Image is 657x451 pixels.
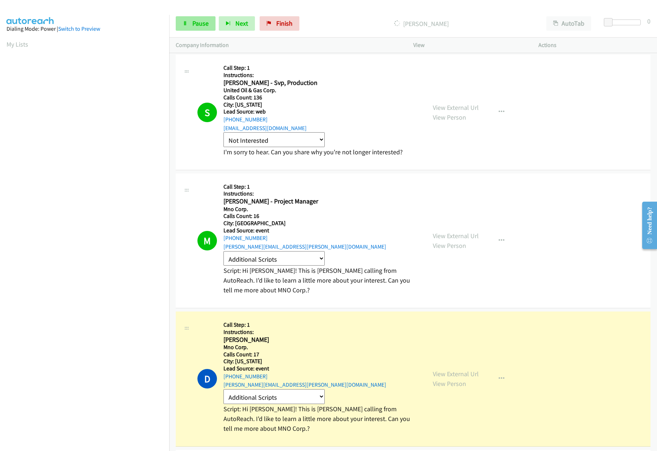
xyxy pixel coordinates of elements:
h5: Calls Count: 16 [223,212,420,220]
h2: [PERSON_NAME] - Svp, Production [223,79,389,87]
p: Script: Hi [PERSON_NAME]! This is [PERSON_NAME] calling from AutoReach. I'd like to learn a littl... [223,266,420,295]
h2: [PERSON_NAME] - Project Manager [223,197,389,206]
p: I'm sorry to hear. Can you share why you're not longer interested? [223,147,403,157]
a: [PERSON_NAME][EMAIL_ADDRESS][PERSON_NAME][DOMAIN_NAME] [223,381,386,388]
iframe: Dialpad [7,56,169,399]
a: [EMAIL_ADDRESS][DOMAIN_NAME] [223,125,307,132]
h5: City: [US_STATE] [223,358,420,365]
h5: Lead Source: event [223,227,420,234]
a: Switch to Preview [58,25,100,32]
h5: Call Step: 1 [223,183,420,190]
div: Dialing Mode: Power | [7,25,163,33]
h5: Lead Source: web [223,108,403,115]
h5: Calls Count: 136 [223,94,403,101]
button: Next [219,16,255,31]
h5: Lead Source: event [223,365,420,372]
h5: Instructions: [223,72,403,79]
button: AutoTab [546,16,591,31]
h5: Instructions: [223,190,420,197]
a: [PERSON_NAME][EMAIL_ADDRESS][PERSON_NAME][DOMAIN_NAME] [223,243,386,250]
a: View External Url [433,103,479,112]
h1: S [197,103,217,122]
span: Pause [192,19,209,27]
h5: City: [US_STATE] [223,101,403,108]
p: Actions [538,41,650,50]
p: [PERSON_NAME] [309,19,533,29]
a: [PHONE_NUMBER] [223,235,268,241]
p: View [413,41,525,50]
a: View Person [433,241,466,250]
div: Delay between calls (in seconds) [607,20,641,25]
h5: Calls Count: 17 [223,351,420,358]
h5: Mno Corp. [223,206,420,213]
h5: City: [GEOGRAPHIC_DATA] [223,220,420,227]
p: Script: Hi [PERSON_NAME]! This is [PERSON_NAME] calling from AutoReach. I'd like to learn a littl... [223,404,420,433]
h5: Mno Corp. [223,344,420,351]
a: [PHONE_NUMBER] [223,116,268,123]
div: 0 [647,16,650,26]
a: [PHONE_NUMBER] [223,373,268,380]
p: Company Information [176,41,400,50]
h1: M [197,231,217,250]
a: View Person [433,113,466,121]
a: My Lists [7,40,28,48]
h5: United Oil & Gas Corp. [223,87,403,94]
a: Pause [176,16,216,31]
span: Next [235,19,248,27]
a: View Person [433,379,466,388]
a: Finish [260,16,299,31]
a: View External Url [433,232,479,240]
h5: Call Step: 1 [223,64,403,72]
h2: [PERSON_NAME] [223,336,389,344]
a: View External Url [433,370,479,378]
h5: Call Step: 1 [223,321,420,328]
iframe: Resource Center [636,197,657,254]
span: Finish [276,19,293,27]
h5: Instructions: [223,328,420,336]
h1: D [197,369,217,388]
